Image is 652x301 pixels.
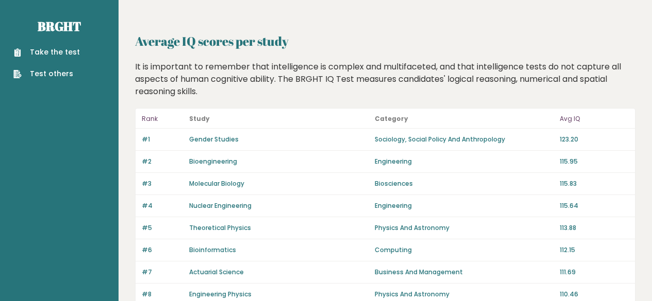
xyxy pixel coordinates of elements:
p: Physics And Astronomy [375,223,554,233]
p: Avg IQ [560,113,629,125]
a: Bioinformatics [189,245,236,254]
p: 115.83 [560,179,629,188]
p: Physics And Astronomy [375,290,554,299]
a: Nuclear Engineering [189,201,252,210]
a: Test others [13,68,80,79]
a: Take the test [13,47,80,58]
p: #2 [142,157,183,166]
a: Gender Studies [189,135,239,144]
a: Engineering Physics [189,290,252,298]
p: Computing [375,245,554,255]
p: 123.20 [560,135,629,144]
p: Rank [142,113,183,125]
p: 112.15 [560,245,629,255]
a: Brght [38,18,81,34]
p: 115.64 [560,201,629,210]
div: It is important to remember that intelligence is complex and multifaceted, and that intelligence ... [131,61,640,98]
p: #8 [142,290,183,299]
p: 115.95 [560,157,629,166]
b: Category [375,114,408,123]
a: Molecular Biology [189,179,244,188]
p: #3 [142,179,183,188]
p: Engineering [375,157,554,166]
h2: Average IQ scores per study [135,32,636,50]
p: Engineering [375,201,554,210]
p: 113.88 [560,223,629,233]
p: 110.46 [560,290,629,299]
p: #7 [142,268,183,277]
b: Study [189,114,210,123]
p: #5 [142,223,183,233]
p: Sociology, Social Policy And Anthropology [375,135,554,144]
p: #4 [142,201,183,210]
a: Actuarial Science [189,268,244,276]
p: Business And Management [375,268,554,277]
p: #6 [142,245,183,255]
p: #1 [142,135,183,144]
p: Biosciences [375,179,554,188]
p: 111.69 [560,268,629,277]
a: Bioengineering [189,157,237,166]
a: Theoretical Physics [189,223,251,232]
